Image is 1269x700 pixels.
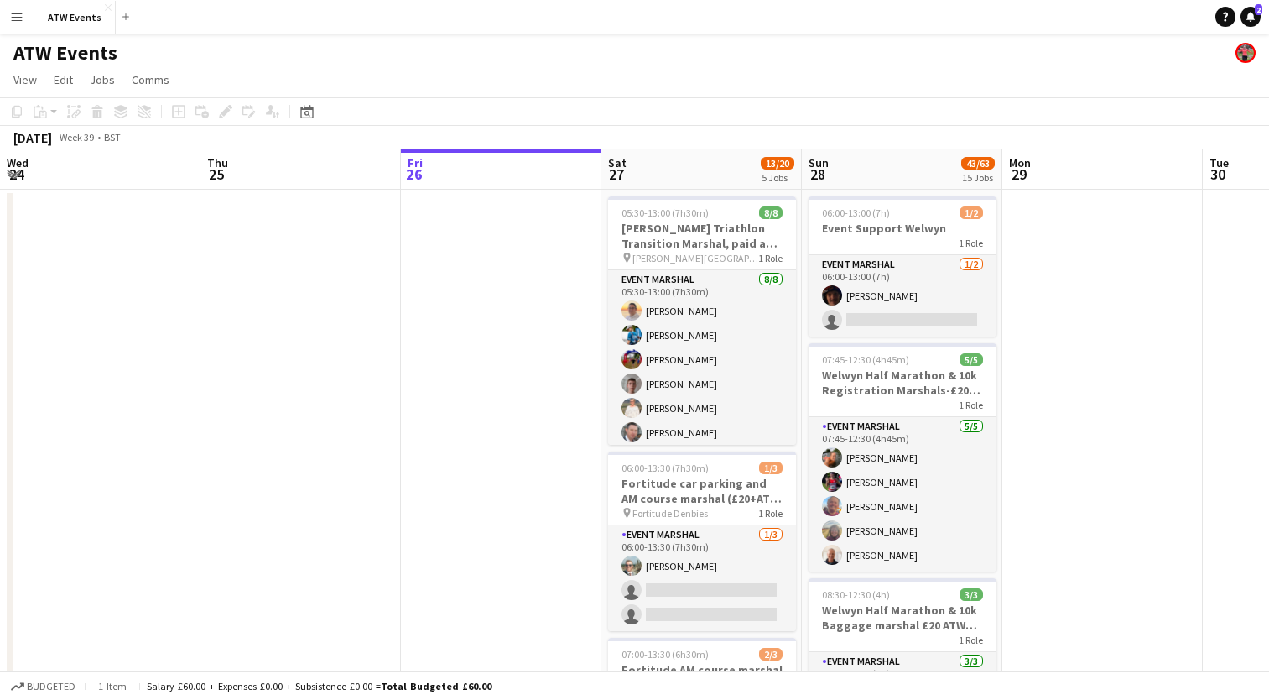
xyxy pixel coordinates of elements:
span: 27 [606,165,627,184]
div: 5 Jobs [762,171,793,184]
span: 3/3 [960,588,983,601]
a: 2 [1240,7,1261,27]
span: 1 Role [959,399,983,411]
h3: [PERSON_NAME] Triathlon Transition Marshal, paid at £12.21 per hour (over 21) [608,221,796,251]
div: BST [104,131,121,144]
span: 8/8 [759,206,783,219]
app-card-role: Event Marshal1/306:00-13:30 (7h30m)[PERSON_NAME] [608,525,796,631]
a: Comms [125,69,176,91]
span: 30 [1207,165,1229,184]
h3: Fortitude car parking and AM course marshal (£20+ATW free race or Hourly) [608,476,796,506]
div: Salary £60.00 + Expenses £0.00 + Subsistence £0.00 = [147,680,491,692]
div: 15 Jobs [962,171,994,184]
span: 1 item [92,680,133,692]
app-job-card: 05:30-13:00 (7h30m)8/8[PERSON_NAME] Triathlon Transition Marshal, paid at £12.21 per hour (over 2... [608,196,796,445]
span: 25 [205,165,228,184]
span: 43/63 [961,157,995,170]
span: 1/3 [759,462,783,474]
app-user-avatar: ATW Racemakers [1235,43,1256,63]
app-job-card: 06:00-13:00 (7h)1/2Event Support Welwyn1 RoleEvent Marshal1/206:00-13:00 (7h)[PERSON_NAME] [809,196,996,337]
span: View [13,72,37,87]
span: 2 [1255,4,1262,15]
span: Tue [1209,155,1229,170]
span: 06:00-13:30 (7h30m) [621,462,709,474]
span: Fri [408,155,423,170]
span: 05:30-13:00 (7h30m) [621,206,709,219]
span: Thu [207,155,228,170]
span: 1 Role [959,237,983,249]
span: Total Budgeted £60.00 [381,680,491,692]
span: 28 [806,165,829,184]
app-job-card: 07:45-12:30 (4h45m)5/5Welwyn Half Marathon & 10k Registration Marshals-£20 ATW credits per hour1 ... [809,343,996,572]
button: Budgeted [8,677,78,696]
a: Jobs [83,69,122,91]
app-card-role: Event Marshal5/507:45-12:30 (4h45m)[PERSON_NAME][PERSON_NAME][PERSON_NAME][PERSON_NAME][PERSON_NAME] [809,417,996,572]
span: 1/2 [960,206,983,219]
span: [PERSON_NAME][GEOGRAPHIC_DATA] [632,252,758,264]
h3: Welwyn Half Marathon & 10k Registration Marshals-£20 ATW credits per hour [809,368,996,398]
a: View [7,69,44,91]
span: 13/20 [761,157,794,170]
span: 2/3 [759,648,783,661]
button: ATW Events [34,1,116,34]
span: 24 [4,165,29,184]
span: Mon [1009,155,1031,170]
span: 08:30-12:30 (4h) [822,588,890,601]
span: 26 [405,165,423,184]
h3: Fortitude AM course marshal (£20+ATW free race or Hourly) [608,662,796,692]
span: Wed [7,155,29,170]
span: 07:00-13:30 (6h30m) [621,648,709,661]
h1: ATW Events [13,40,117,65]
app-card-role: Event Marshal1/206:00-13:00 (7h)[PERSON_NAME] [809,255,996,337]
span: 5/5 [960,353,983,366]
span: 07:45-12:30 (4h45m) [822,353,909,366]
app-card-role: Event Marshal8/805:30-13:00 (7h30m)[PERSON_NAME][PERSON_NAME][PERSON_NAME][PERSON_NAME][PERSON_NA... [608,270,796,503]
a: Edit [47,69,80,91]
h3: Event Support Welwyn [809,221,996,236]
span: Fortitude Denbies [632,507,708,520]
span: Budgeted [27,681,75,692]
app-job-card: 06:00-13:30 (7h30m)1/3Fortitude car parking and AM course marshal (£20+ATW free race or Hourly) F... [608,452,796,631]
span: Jobs [90,72,115,87]
span: Week 39 [55,131,97,144]
span: 1 Role [959,634,983,646]
h3: Welwyn Half Marathon & 10k Baggage marshal £20 ATW credits per hour [809,603,996,633]
span: Edit [54,72,73,87]
span: Comms [132,72,169,87]
span: Sat [608,155,627,170]
span: 1 Role [758,252,783,264]
span: 06:00-13:00 (7h) [822,206,890,219]
span: 29 [1006,165,1031,184]
div: [DATE] [13,129,52,146]
span: Sun [809,155,829,170]
span: 1 Role [758,507,783,520]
